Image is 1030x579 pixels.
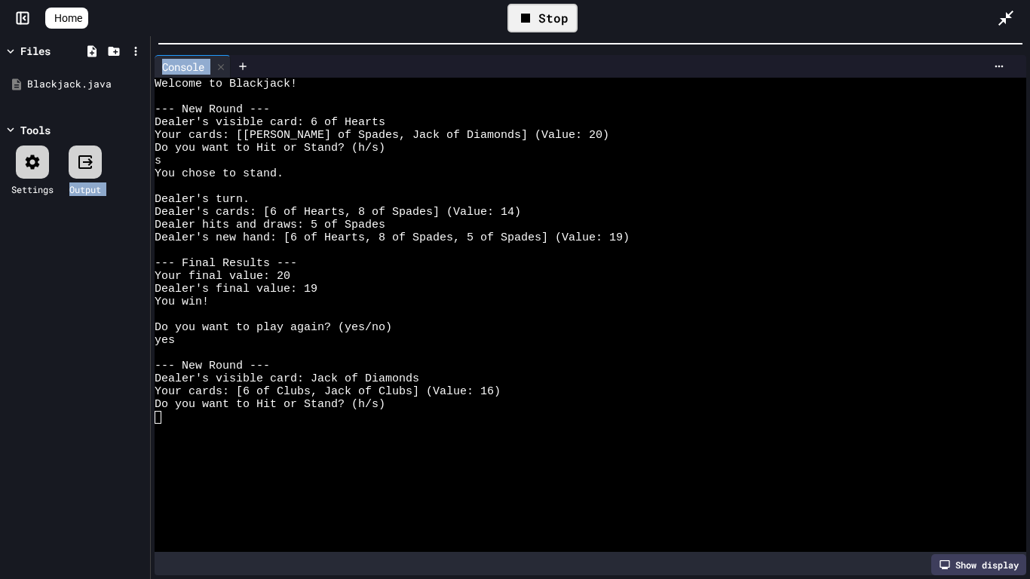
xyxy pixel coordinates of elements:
[6,6,104,96] div: Chat with us now!Close
[155,321,392,334] span: Do you want to play again? (yes/no)
[155,231,630,244] span: Dealer's new hand: [6 of Hearts, 8 of Spades, 5 of Spades] (Value: 19)
[507,4,578,32] div: Stop
[155,385,501,398] span: Your cards: [6 of Clubs, Jack of Clubs] (Value: 16)
[45,8,88,29] a: Home
[155,116,385,129] span: Dealer's visible card: 6 of Hearts
[155,142,385,155] span: Do you want to Hit or Stand? (h/s)
[155,398,385,411] span: Do you want to Hit or Stand? (h/s)
[54,11,82,26] span: Home
[155,257,297,270] span: --- Final Results ---
[155,283,317,296] span: Dealer's final value: 19
[155,193,250,206] span: Dealer's turn.
[155,334,175,347] span: yes
[155,270,290,283] span: Your final value: 20
[155,155,161,167] span: s
[155,206,521,219] span: Dealer's cards: [6 of Hearts, 8 of Spades] (Value: 14)
[155,103,270,116] span: --- New Round ---
[155,296,209,308] span: You win!
[155,360,270,372] span: --- New Round ---
[155,129,609,142] span: Your cards: [[PERSON_NAME] of Spades, Jack of Diamonds] (Value: 20)
[155,167,284,180] span: You chose to stand.
[155,219,385,231] span: Dealer hits and draws: 5 of Spades
[155,372,419,385] span: Dealer's visible card: Jack of Diamonds
[155,78,297,90] span: Welcome to Blackjack!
